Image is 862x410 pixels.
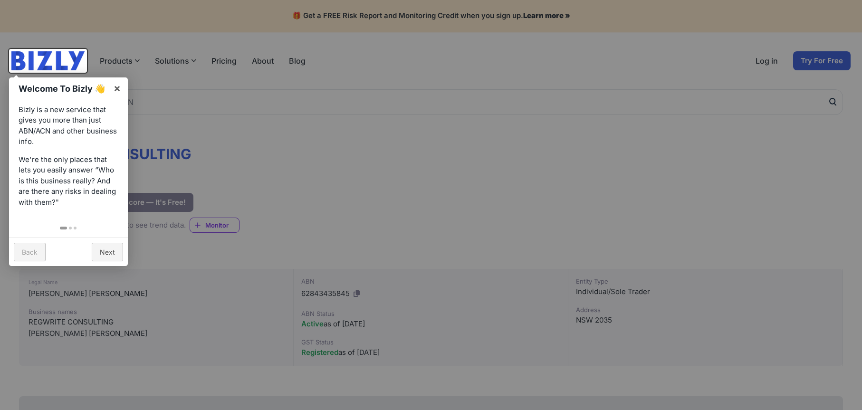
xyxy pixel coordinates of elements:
[14,243,46,261] a: Back
[92,243,123,261] a: Next
[19,82,108,95] h1: Welcome To Bizly 👋
[19,154,118,208] p: We're the only places that lets you easily answer “Who is this business really? And are there any...
[19,105,118,147] p: Bizly is a new service that gives you more than just ABN/ACN and other business info.
[106,77,128,99] a: ×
